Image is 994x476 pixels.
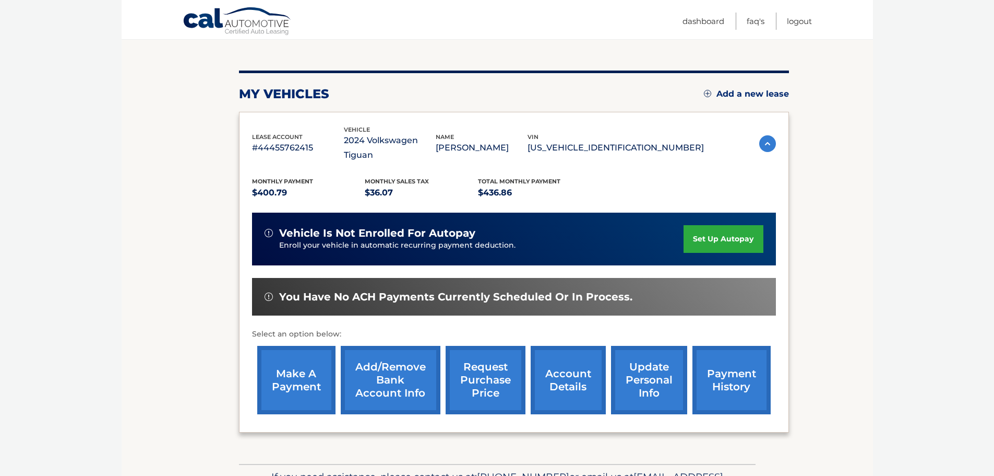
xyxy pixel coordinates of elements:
[787,13,812,30] a: Logout
[747,13,764,30] a: FAQ's
[704,89,789,99] a: Add a new lease
[252,178,313,185] span: Monthly Payment
[531,346,606,414] a: account details
[341,346,440,414] a: Add/Remove bank account info
[365,178,429,185] span: Monthly sales Tax
[279,291,632,304] span: You have no ACH payments currently scheduled or in process.
[252,133,303,141] span: lease account
[252,328,776,341] p: Select an option below:
[257,346,336,414] a: make a payment
[239,86,329,102] h2: my vehicles
[265,293,273,301] img: alert-white.svg
[446,346,525,414] a: request purchase price
[528,133,538,141] span: vin
[365,185,478,200] p: $36.07
[478,178,560,185] span: Total Monthly Payment
[611,346,687,414] a: update personal info
[436,141,528,155] p: [PERSON_NAME]
[279,227,475,240] span: vehicle is not enrolled for autopay
[704,90,711,97] img: add.svg
[692,346,771,414] a: payment history
[759,135,776,152] img: accordion-active.svg
[436,133,454,141] span: name
[265,229,273,237] img: alert-white.svg
[252,185,365,200] p: $400.79
[183,7,292,37] a: Cal Automotive
[682,13,724,30] a: Dashboard
[344,126,370,133] span: vehicle
[684,225,763,253] a: set up autopay
[528,141,704,155] p: [US_VEHICLE_IDENTIFICATION_NUMBER]
[344,133,436,162] p: 2024 Volkswagen Tiguan
[478,185,591,200] p: $436.86
[279,240,684,251] p: Enroll your vehicle in automatic recurring payment deduction.
[252,141,344,155] p: #44455762415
